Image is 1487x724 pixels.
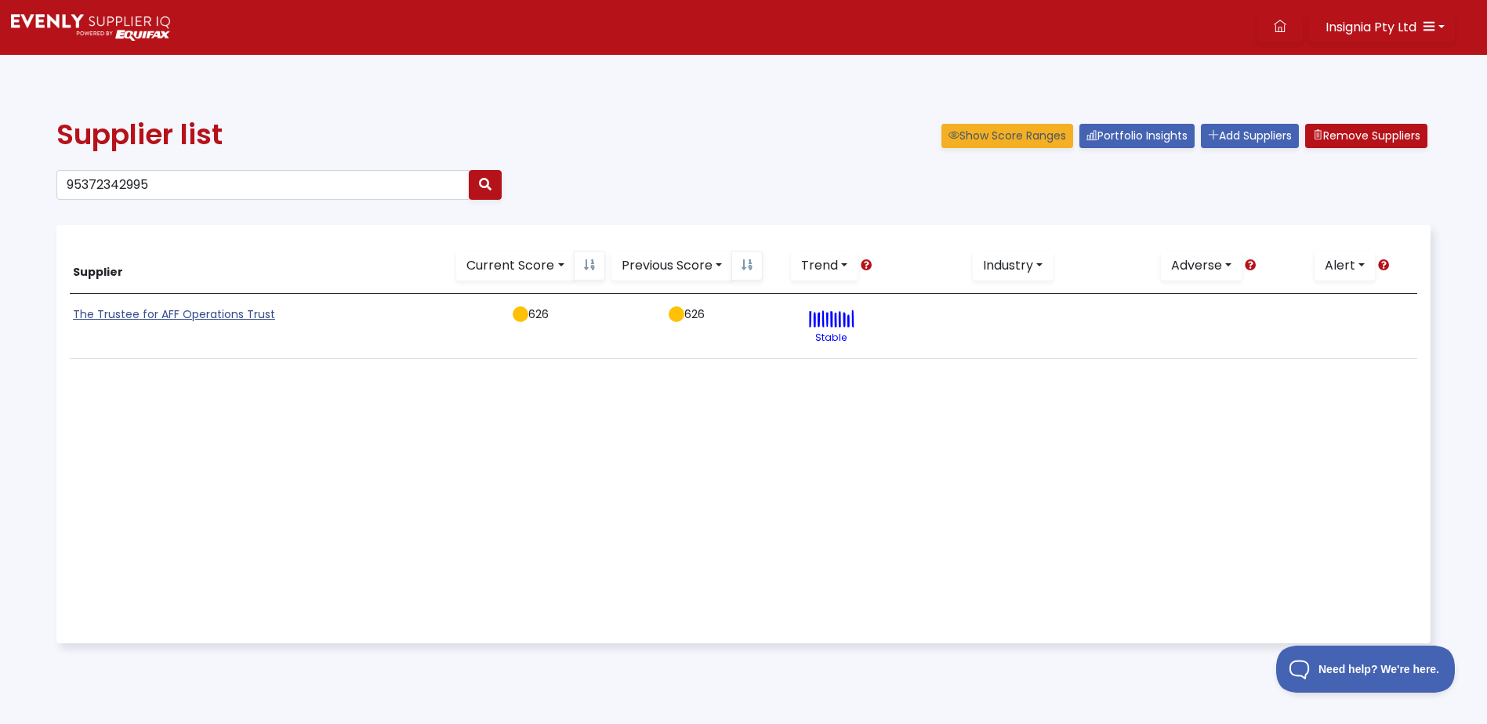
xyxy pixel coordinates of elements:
[73,306,275,322] a: The Trustee for AFF Operations Trust
[1326,18,1416,36] span: Insignia Pty Ltd
[611,251,732,281] a: Previous Score
[574,251,605,281] a: Sort By Ascending Score
[941,124,1073,148] button: Show Score Ranges
[1161,251,1242,281] a: Adverse
[815,331,847,344] small: Stable
[456,251,574,281] a: Current Score
[1079,124,1195,148] a: Portfolio Insights
[456,251,604,281] div: Button group with nested dropdown
[1315,251,1375,281] a: Alert
[1201,124,1299,148] a: Add Suppliers
[1305,124,1427,148] button: Remove Suppliers
[1309,13,1455,42] button: Insignia Pty Ltd
[684,306,705,322] span: 626
[731,251,763,281] a: Sort By Ascending Score
[973,251,1053,281] a: Industry
[528,306,549,322] span: 626
[791,251,858,281] a: Trend
[611,251,763,281] div: Button group with nested dropdown
[56,114,223,154] span: Supplier list
[808,310,854,328] img: stable.75ddb8f0.svg
[56,170,470,200] input: Search your supplier list
[1276,646,1456,693] iframe: Toggle Customer Support
[11,14,170,41] img: Supply Predict
[70,238,453,294] th: Supplier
